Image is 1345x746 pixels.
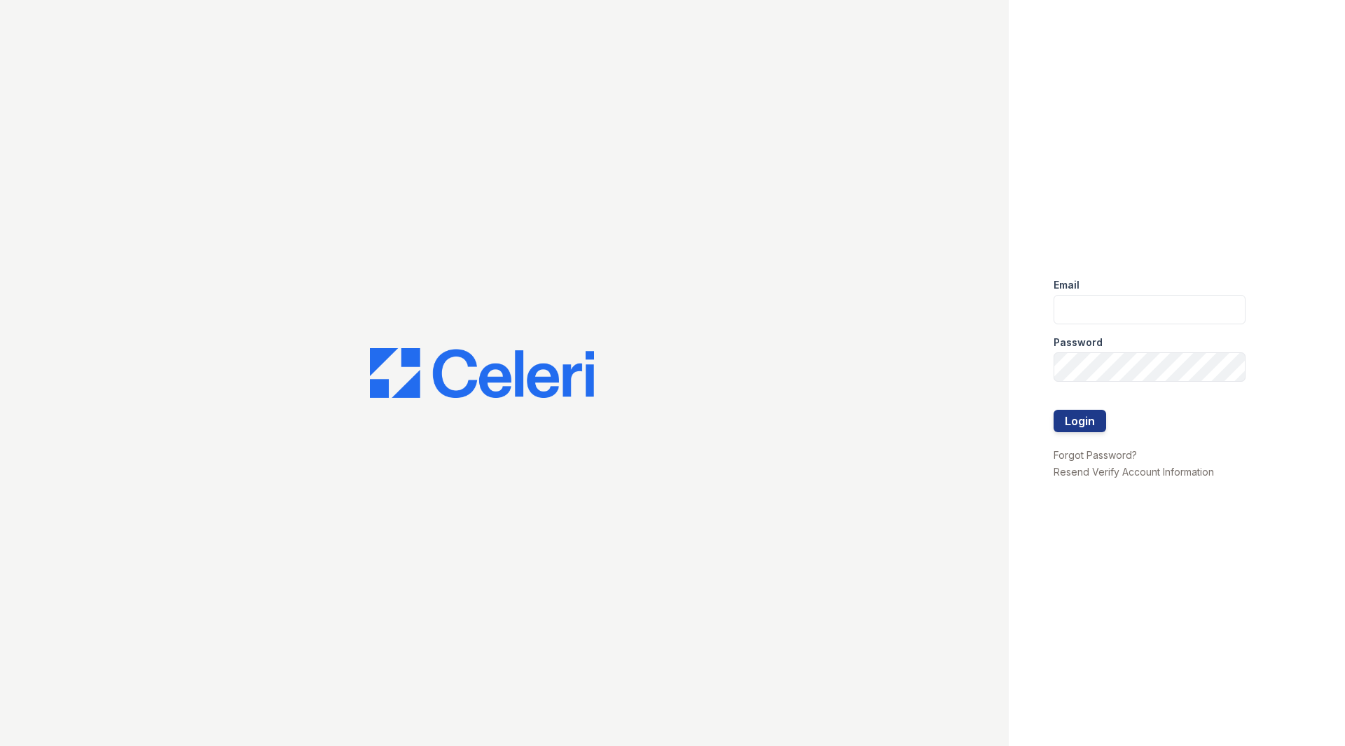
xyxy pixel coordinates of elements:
[370,348,594,399] img: CE_Logo_Blue-a8612792a0a2168367f1c8372b55b34899dd931a85d93a1a3d3e32e68fde9ad4.png
[1054,449,1137,461] a: Forgot Password?
[1054,466,1214,478] a: Resend Verify Account Information
[1054,336,1103,350] label: Password
[1054,278,1080,292] label: Email
[1054,410,1106,432] button: Login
